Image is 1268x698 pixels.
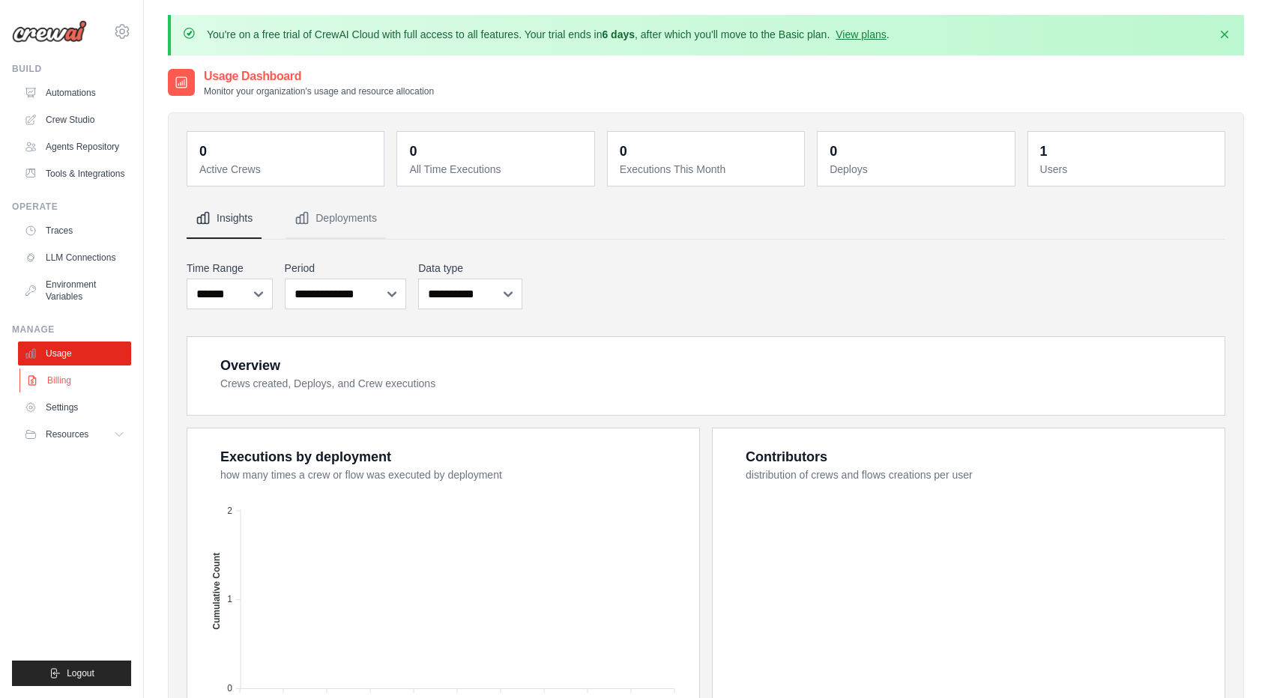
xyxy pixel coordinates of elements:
[187,198,1225,239] nav: Tabs
[746,446,827,467] div: Contributors
[285,261,407,276] label: Period
[286,198,386,239] button: Deployments
[199,162,375,177] dt: Active Crews
[18,219,131,243] a: Traces
[746,467,1207,482] dt: distribution of crews and flows creations per user
[418,261,522,276] label: Data type
[12,20,87,43] img: Logo
[12,63,131,75] div: Build
[18,162,131,186] a: Tools & Integrations
[18,108,131,132] a: Crew Studio
[18,273,131,309] a: Environment Variables
[204,67,434,85] h2: Usage Dashboard
[18,422,131,446] button: Resources
[12,661,131,686] button: Logout
[220,467,681,482] dt: how many times a crew or flow was executed by deployment
[409,162,585,177] dt: All Time Executions
[620,141,627,162] div: 0
[204,85,434,97] p: Monitor your organization's usage and resource allocation
[18,135,131,159] a: Agents Repository
[18,395,131,419] a: Settings
[211,553,222,630] text: Cumulative Count
[12,324,131,336] div: Manage
[602,28,635,40] strong: 6 days
[46,428,88,440] span: Resources
[67,667,94,679] span: Logout
[18,246,131,270] a: LLM Connections
[830,162,1005,177] dt: Deploys
[187,198,262,239] button: Insights
[199,141,207,162] div: 0
[836,28,886,40] a: View plans
[227,506,232,516] tspan: 2
[220,376,1207,391] dt: Crews created, Deploys, and Crew executions
[18,81,131,105] a: Automations
[220,446,391,467] div: Executions by deployment
[1040,141,1048,162] div: 1
[830,141,837,162] div: 0
[12,201,131,213] div: Operate
[19,368,133,392] a: Billing
[207,27,890,42] p: You're on a free trial of CrewAI Cloud with full access to all features. Your trial ends in , aft...
[227,683,232,694] tspan: 0
[220,355,280,376] div: Overview
[187,261,273,276] label: Time Range
[620,162,795,177] dt: Executions This Month
[227,595,232,605] tspan: 1
[18,342,131,365] a: Usage
[409,141,417,162] div: 0
[1040,162,1216,177] dt: Users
